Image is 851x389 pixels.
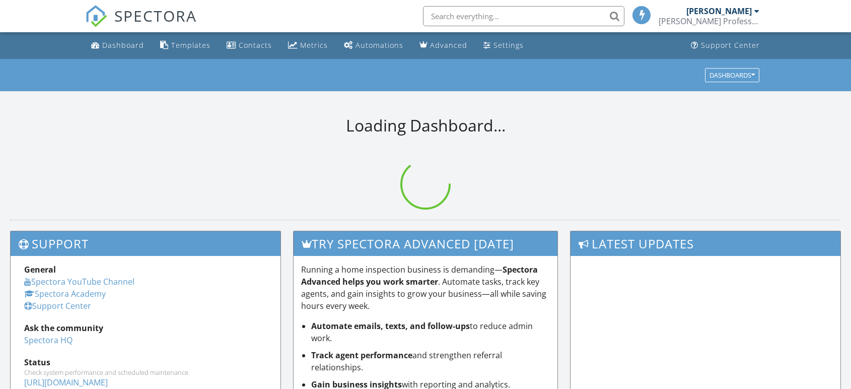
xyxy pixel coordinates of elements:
[102,40,144,50] div: Dashboard
[340,36,407,55] a: Automations (Basic)
[701,40,760,50] div: Support Center
[687,36,764,55] a: Support Center
[87,36,148,55] a: Dashboard
[114,5,197,26] span: SPECTORA
[311,349,550,373] li: and strengthen referral relationships.
[24,300,91,311] a: Support Center
[311,320,550,344] li: to reduce admin work.
[284,36,332,55] a: Metrics
[659,16,759,26] div: Sutton's Professional Home Inspections, LLC
[415,36,471,55] a: Advanced
[24,377,108,388] a: [URL][DOMAIN_NAME]
[85,14,197,35] a: SPECTORA
[24,322,267,334] div: Ask the community
[479,36,528,55] a: Settings
[311,320,470,332] strong: Automate emails, texts, and follow-ups
[24,288,106,299] a: Spectora Academy
[85,5,107,27] img: The Best Home Inspection Software - Spectora
[24,368,267,376] div: Check system performance and scheduled maintenance.
[300,40,328,50] div: Metrics
[24,276,134,287] a: Spectora YouTube Channel
[430,40,467,50] div: Advanced
[24,264,56,275] strong: General
[356,40,403,50] div: Automations
[493,40,524,50] div: Settings
[686,6,752,16] div: [PERSON_NAME]
[294,231,557,256] h3: Try spectora advanced [DATE]
[156,36,215,55] a: Templates
[239,40,272,50] div: Contacts
[423,6,624,26] input: Search everything...
[223,36,276,55] a: Contacts
[24,356,267,368] div: Status
[171,40,210,50] div: Templates
[710,72,755,79] div: Dashboards
[11,231,280,256] h3: Support
[311,350,412,361] strong: Track agent performance
[571,231,840,256] h3: Latest Updates
[301,264,538,287] strong: Spectora Advanced helps you work smarter
[24,335,73,346] a: Spectora HQ
[705,68,759,82] button: Dashboards
[301,264,550,312] p: Running a home inspection business is demanding— . Automate tasks, track key agents, and gain ins...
